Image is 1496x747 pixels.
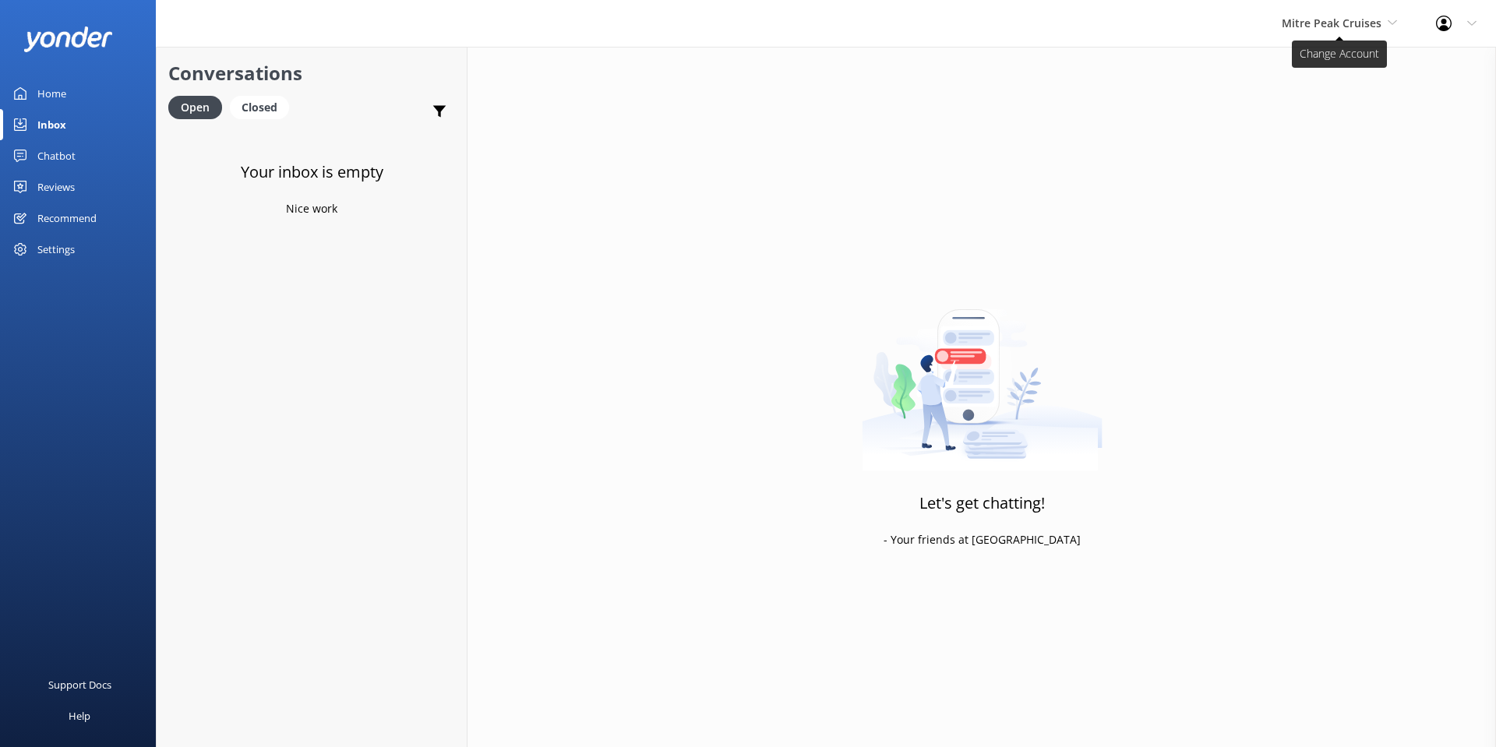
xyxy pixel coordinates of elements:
div: Help [69,700,90,731]
img: yonder-white-logo.png [23,26,113,52]
div: Settings [37,234,75,265]
h3: Let's get chatting! [919,491,1045,516]
p: Nice work [286,200,337,217]
div: Home [37,78,66,109]
div: Recommend [37,203,97,234]
div: Reviews [37,171,75,203]
div: Chatbot [37,140,76,171]
div: Open [168,96,222,119]
p: - Your friends at [GEOGRAPHIC_DATA] [884,531,1081,548]
span: Mitre Peak Cruises [1282,16,1381,30]
img: artwork of a man stealing a conversation from at giant smartphone [862,277,1103,471]
a: Open [168,98,230,115]
h2: Conversations [168,58,455,88]
div: Closed [230,96,289,119]
div: Support Docs [48,669,111,700]
a: Closed [230,98,297,115]
div: Inbox [37,109,66,140]
h3: Your inbox is empty [241,160,383,185]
